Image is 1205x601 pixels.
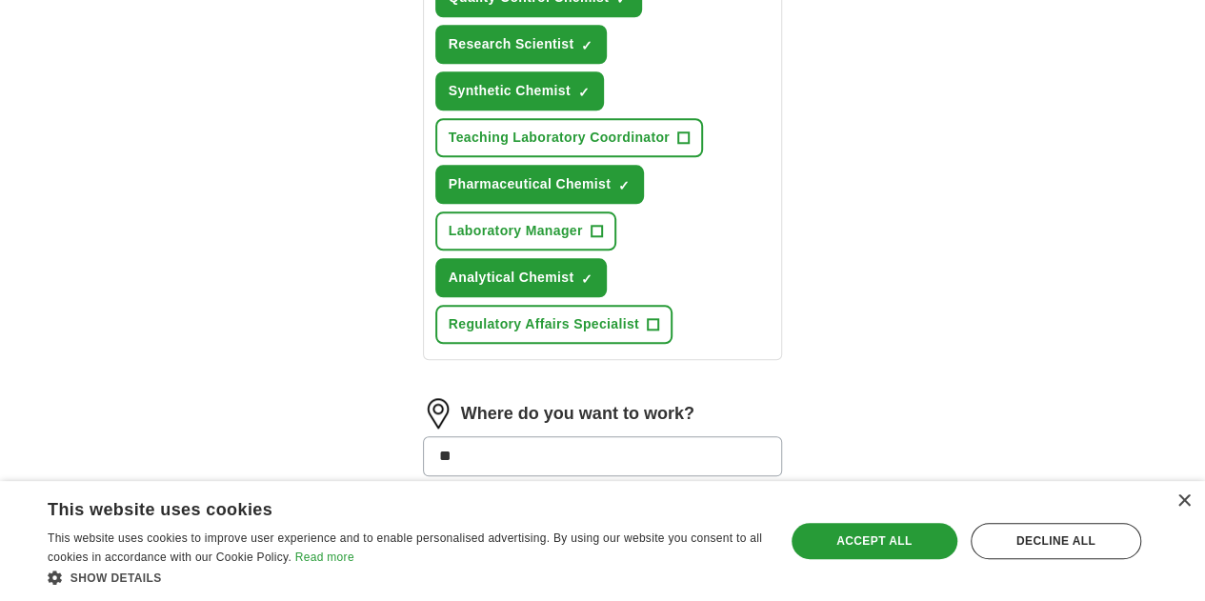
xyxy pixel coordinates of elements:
button: Analytical Chemist✓ [435,258,608,297]
span: Teaching Laboratory Coordinator [449,128,670,148]
span: ✓ [581,271,592,287]
button: Synthetic Chemist✓ [435,71,604,110]
span: ✓ [578,85,590,100]
div: This website uses cookies [48,492,715,521]
div: Decline all [971,523,1141,559]
img: location.png [423,398,453,429]
a: Read more, opens a new window [295,551,354,564]
span: Analytical Chemist [449,268,574,288]
label: Where do you want to work? [461,401,694,427]
div: Close [1176,494,1191,509]
button: Regulatory Affairs Specialist [435,305,673,344]
button: Research Scientist✓ [435,25,608,64]
button: Laboratory Manager [435,211,616,250]
span: Laboratory Manager [449,221,583,241]
button: Pharmaceutical Chemist✓ [435,165,644,204]
button: Teaching Laboratory Coordinator [435,118,703,157]
div: Show details [48,568,763,587]
span: ✓ [618,178,630,193]
span: Synthetic Chemist [449,81,571,101]
span: ✓ [581,38,592,53]
span: Pharmaceutical Chemist [449,174,611,194]
span: This website uses cookies to improve user experience and to enable personalised advertising. By u... [48,531,762,564]
div: Accept all [792,523,957,559]
span: Research Scientist [449,34,574,54]
span: Regulatory Affairs Specialist [449,314,639,334]
span: Show details [70,571,162,585]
